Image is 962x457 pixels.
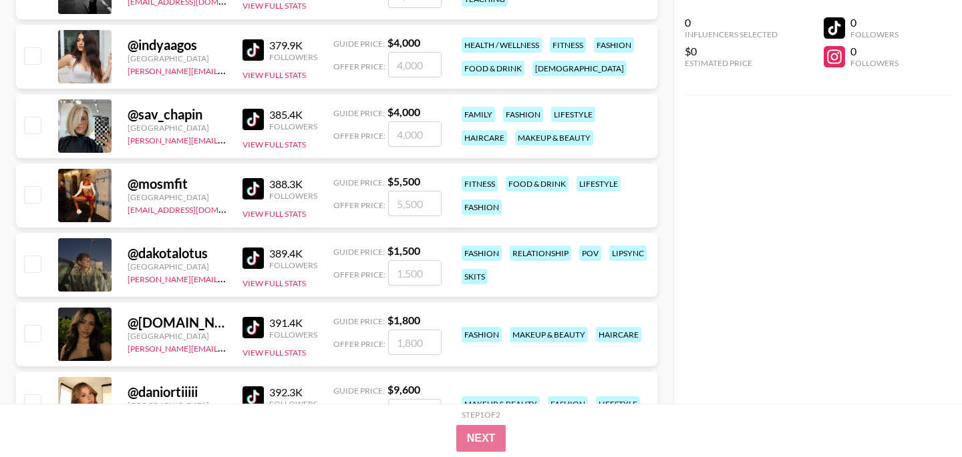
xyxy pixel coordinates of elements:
img: TikTok [243,317,264,338]
img: TikTok [243,178,264,199]
a: [PERSON_NAME][EMAIL_ADDRESS][PERSON_NAME][DOMAIN_NAME] [128,133,389,145]
img: TikTok [243,386,264,408]
strong: $ 4,000 [387,36,420,49]
div: makeup & beauty [515,130,593,145]
div: @ indyaagos [128,37,226,53]
button: View Full Stats [243,278,306,288]
input: 1,500 [388,260,442,286]
div: Influencers Selected [685,29,778,39]
div: fashion [462,246,502,261]
span: Offer Price: [333,270,385,280]
div: [GEOGRAPHIC_DATA] [128,192,226,202]
div: haircare [596,327,641,342]
button: View Full Stats [243,139,306,149]
div: lipsync [609,246,647,261]
div: [GEOGRAPHIC_DATA] [128,331,226,341]
div: $0 [685,45,778,58]
div: food & drink [506,176,569,191]
strong: $ 1,500 [387,244,420,257]
div: Followers [269,52,317,62]
div: fashion [503,107,543,122]
div: 0 [850,16,899,29]
div: Followers [269,121,317,131]
div: fashion [462,327,502,342]
div: [GEOGRAPHIC_DATA] [128,53,226,63]
span: Offer Price: [333,61,385,71]
strong: $ 4,000 [387,105,420,118]
div: lifestyle [577,176,621,191]
div: 0 [850,45,899,58]
div: makeup & beauty [462,396,540,412]
div: lifestyle [551,107,595,122]
div: family [462,107,495,122]
div: haircare [462,130,507,145]
div: fitness [550,37,586,53]
img: TikTok [243,248,264,269]
span: Offer Price: [333,339,385,349]
input: 5,500 [388,191,442,216]
a: [EMAIL_ADDRESS][DOMAIN_NAME] [128,202,262,215]
div: @ sav_chapin [128,106,226,123]
div: Followers [850,58,899,68]
div: fashion [548,396,588,412]
span: Guide Price: [333,316,385,326]
button: View Full Stats [243,209,306,219]
div: [GEOGRAPHIC_DATA] [128,123,226,133]
div: makeup & beauty [510,327,588,342]
span: Guide Price: [333,386,385,396]
span: Guide Price: [333,247,385,257]
div: Followers [269,260,317,270]
iframe: Drift Widget Chat Controller [895,390,946,441]
input: 1,800 [388,330,442,355]
div: @ dakotalotus [128,245,226,262]
button: Next [456,425,506,452]
span: Offer Price: [333,131,385,141]
div: fitness [462,176,498,191]
div: fashion [594,37,634,53]
div: @ [DOMAIN_NAME] [128,314,226,331]
div: Followers [269,330,317,340]
div: food & drink [462,61,524,76]
span: Offer Price: [333,200,385,210]
img: TikTok [243,109,264,130]
div: fashion [462,199,502,215]
div: Followers [269,399,317,409]
div: relationship [510,246,571,261]
div: health / wellness [462,37,542,53]
input: 4,000 [388,121,442,147]
input: 4,000 [388,52,442,77]
div: [GEOGRAPHIC_DATA] [128,262,226,272]
button: View Full Stats [243,70,306,80]
span: Guide Price: [333,108,385,118]
div: Followers [850,29,899,39]
a: [PERSON_NAME][EMAIL_ADDRESS][PERSON_NAME][PERSON_NAME][DOMAIN_NAME] [128,341,452,354]
div: 389.4K [269,247,317,260]
a: [PERSON_NAME][EMAIL_ADDRESS][DOMAIN_NAME] [128,63,325,76]
strong: $ 1,800 [387,314,420,326]
span: Guide Price: [333,177,385,187]
strong: $ 9,600 [387,383,420,396]
div: Followers [269,191,317,201]
div: 0 [685,16,778,29]
div: skits [462,269,488,284]
strong: $ 5,500 [387,175,420,187]
a: [PERSON_NAME][EMAIL_ADDRESS][DOMAIN_NAME] [128,272,325,284]
div: @ mosmfit [128,175,226,192]
div: Step 1 of 2 [462,410,500,420]
div: 385.4K [269,108,317,121]
div: 392.3K [269,386,317,399]
img: TikTok [243,39,264,61]
div: 391.4K [269,316,317,330]
button: View Full Stats [243,1,306,11]
div: [GEOGRAPHIC_DATA] [128,400,226,410]
button: View Full Stats [243,348,306,358]
div: pov [579,246,601,261]
div: 388.3K [269,177,317,191]
div: [DEMOGRAPHIC_DATA] [532,61,627,76]
input: 9,600 [388,399,442,424]
div: lifestyle [596,396,640,412]
div: 379.9K [269,39,317,52]
div: @ daniortiiiii [128,384,226,400]
span: Guide Price: [333,39,385,49]
div: Estimated Price [685,58,778,68]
